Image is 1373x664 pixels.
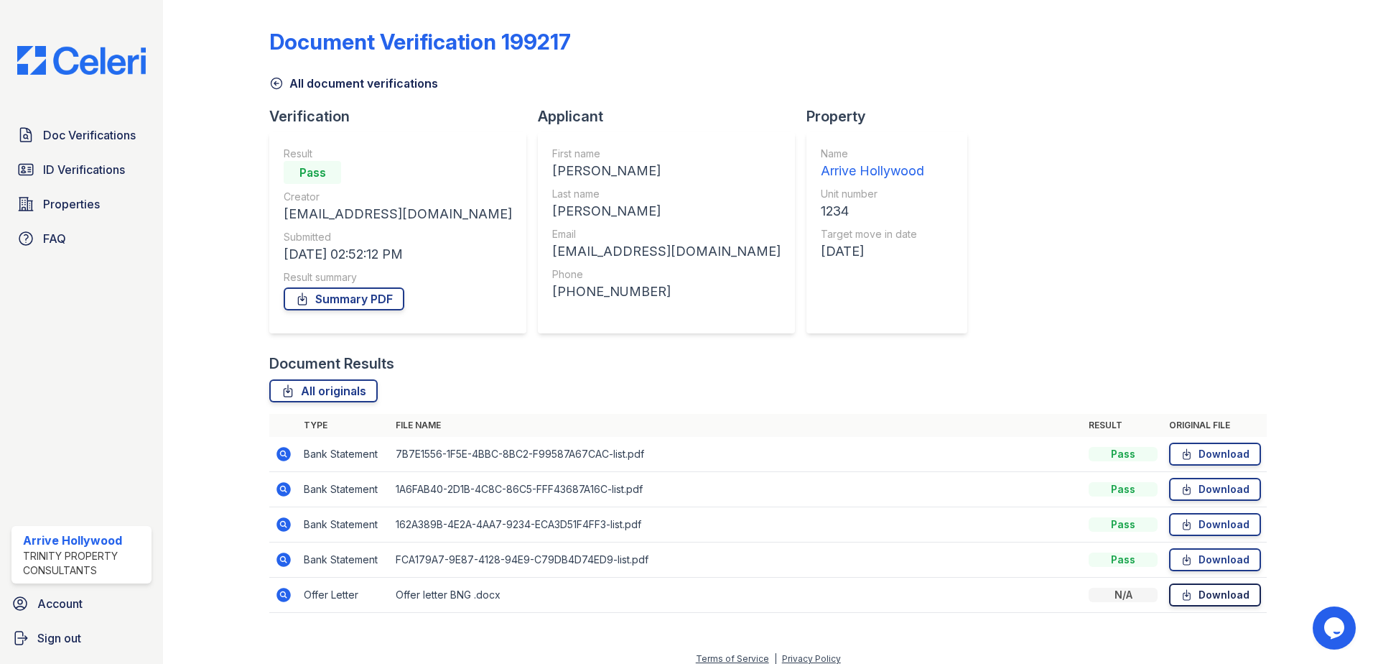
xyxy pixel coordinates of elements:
[6,46,157,75] img: CE_Logo_Blue-a8612792a0a2168367f1c8372b55b34899dd931a85d93a1a3d3e32e68fde9ad4.png
[1089,553,1158,567] div: Pass
[782,653,841,664] a: Privacy Policy
[552,241,781,262] div: [EMAIL_ADDRESS][DOMAIN_NAME]
[37,630,81,647] span: Sign out
[23,532,146,549] div: Arrive Hollywood
[269,379,378,402] a: All originals
[1169,443,1261,466] a: Download
[1089,588,1158,602] div: N/A
[284,244,512,264] div: [DATE] 02:52:12 PM
[806,106,979,126] div: Property
[552,201,781,221] div: [PERSON_NAME]
[774,653,777,664] div: |
[390,472,1083,507] td: 1A6FAB40-2D1B-4C8C-86C5-FFF43687A16C-list.pdf
[1169,513,1261,536] a: Download
[284,287,404,310] a: Summary PDF
[298,437,390,472] td: Bank Statement
[6,589,157,618] a: Account
[390,507,1083,543] td: 162A389B-4E2A-4AA7-9234-ECA3D51F4FF3-list.pdf
[11,224,152,253] a: FAQ
[390,414,1083,437] th: File name
[390,543,1083,578] td: FCA179A7-9E87-4128-94E9-C79DB4D74ED9-list.pdf
[390,437,1083,472] td: 7B7E1556-1F5E-4BBC-8BC2-F99587A67CAC-list.pdf
[552,267,781,282] div: Phone
[821,187,924,201] div: Unit number
[1313,607,1359,650] iframe: chat widget
[269,106,538,126] div: Verification
[552,282,781,302] div: [PHONE_NUMBER]
[821,147,924,181] a: Name Arrive Hollywood
[6,624,157,653] a: Sign out
[37,595,83,612] span: Account
[269,75,438,92] a: All document verifications
[43,161,125,178] span: ID Verifications
[1089,482,1158,497] div: Pass
[269,354,394,374] div: Document Results
[284,147,512,161] div: Result
[284,270,512,285] div: Result summary
[1089,517,1158,532] div: Pass
[552,161,781,181] div: [PERSON_NAME]
[284,190,512,204] div: Creator
[11,155,152,184] a: ID Verifications
[284,204,512,224] div: [EMAIL_ADDRESS][DOMAIN_NAME]
[298,578,390,613] td: Offer Letter
[43,230,66,247] span: FAQ
[11,190,152,218] a: Properties
[552,147,781,161] div: First name
[1169,584,1261,607] a: Download
[821,161,924,181] div: Arrive Hollywood
[538,106,806,126] div: Applicant
[1163,414,1267,437] th: Original file
[821,227,924,241] div: Target move in date
[43,126,136,144] span: Doc Verifications
[821,147,924,161] div: Name
[298,543,390,578] td: Bank Statement
[298,472,390,507] td: Bank Statement
[390,578,1083,613] td: Offer letter BNG .docx
[269,29,571,55] div: Document Verification 199217
[298,414,390,437] th: Type
[284,161,341,184] div: Pass
[1083,414,1163,437] th: Result
[1169,548,1261,571] a: Download
[696,653,769,664] a: Terms of Service
[298,507,390,543] td: Bank Statement
[821,201,924,221] div: 1234
[821,241,924,262] div: [DATE]
[552,187,781,201] div: Last name
[1169,478,1261,501] a: Download
[284,230,512,244] div: Submitted
[1089,447,1158,461] div: Pass
[552,227,781,241] div: Email
[11,121,152,149] a: Doc Verifications
[23,549,146,578] div: Trinity Property Consultants
[43,195,100,213] span: Properties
